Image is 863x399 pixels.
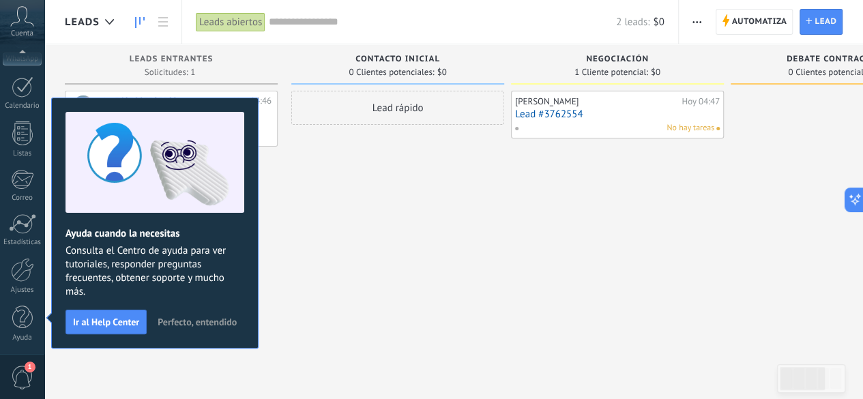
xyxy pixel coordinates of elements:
[158,317,237,327] span: Perfecto, entendido
[65,310,147,334] button: Ir al Help Center
[11,29,33,38] span: Cuenta
[291,91,504,125] div: Lead rápido
[616,16,649,29] span: 2 leads:
[687,9,707,35] button: Más
[130,55,214,64] span: Leads Entrantes
[3,102,42,110] div: Calendario
[3,238,42,247] div: Estadísticas
[101,95,229,106] div: de: 5493883305582
[298,55,497,66] div: Contacto inicial
[3,194,42,203] div: Correo
[3,286,42,295] div: Ajustes
[233,95,272,106] div: Hoy 04:46
[145,68,195,76] span: Solicitudes: 1
[732,10,787,34] span: Automatiza
[128,9,151,35] a: Leads
[518,55,717,66] div: Negociación
[65,244,244,299] span: Consulta el Centro de ayuda para ver tutoriales, responder preguntas frecuentes, obtener soporte ...
[196,12,265,32] div: Leads abiertos
[71,95,96,120] div: Tana
[586,55,649,64] span: Negociación
[716,9,793,35] a: Automatiza
[515,108,720,120] a: Lead #3762554
[574,68,648,76] span: 1 Cliente potencial:
[72,55,271,66] div: Leads Entrantes
[651,68,660,76] span: $0
[682,96,720,107] div: Hoy 04:47
[815,10,836,34] span: Lead
[151,312,243,332] button: Perfecto, entendido
[65,227,244,240] h2: Ayuda cuando la necesitas
[716,127,720,130] span: No hay nada asignado
[3,334,42,342] div: Ayuda
[73,317,139,327] span: Ir al Help Center
[355,55,440,64] span: Contacto inicial
[515,96,678,107] div: [PERSON_NAME]
[800,9,843,35] a: Lead
[437,68,447,76] span: $0
[667,122,714,134] span: No hay tareas
[65,16,100,29] span: Leads
[653,16,664,29] span: $0
[151,9,175,35] a: Lista
[3,149,42,158] div: Listas
[349,68,434,76] span: 0 Clientes potenciales:
[25,361,35,372] span: 1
